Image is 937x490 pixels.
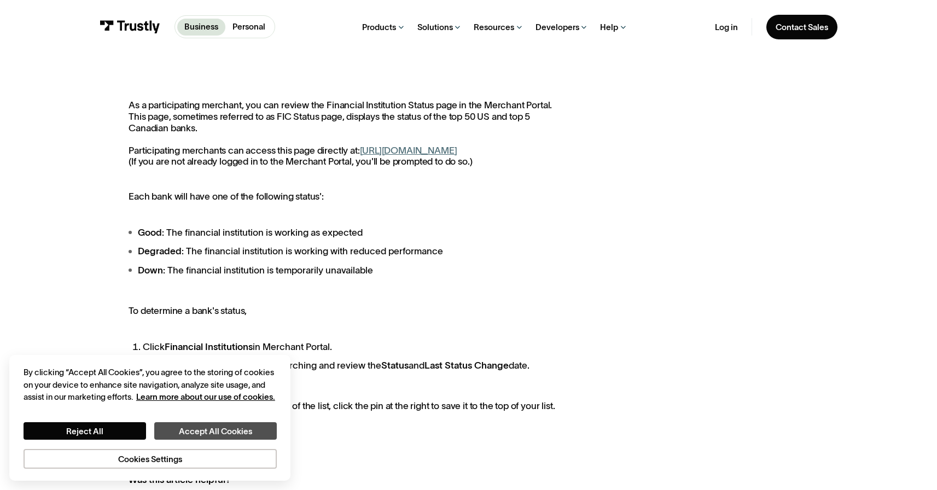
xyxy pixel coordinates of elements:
[474,22,514,33] div: Resources
[24,449,277,469] button: Cookies Settings
[715,22,738,33] a: Log in
[143,358,566,372] li: Locate the bank by scrolling or searching and review the and date.
[129,244,566,258] li: : The financial institution is working with reduced performance
[381,360,409,370] strong: Status
[9,355,290,481] div: Cookie banner
[362,22,396,33] div: Products
[129,263,566,277] li: : The financial institution is temporarily unavailable
[138,265,163,275] strong: Down
[225,19,272,36] a: Personal
[184,21,218,33] p: Business
[24,366,277,469] div: Privacy
[232,21,265,33] p: Personal
[129,472,541,487] div: Was this article helpful?
[766,15,837,39] a: Contact Sales
[129,400,566,412] p: : To save a specific bank to the top of the list, click the pin at the right to save it to the to...
[600,22,618,33] div: Help
[129,225,566,240] li: : The financial institution is working as expected
[165,341,253,352] strong: Financial Institutions
[417,22,453,33] div: Solutions
[154,422,277,440] button: Accept All Cookies
[136,392,275,401] a: More information about your privacy, opens in a new tab
[360,145,457,155] a: [URL][DOMAIN_NAME]
[424,360,509,370] strong: Last Status Change
[138,246,182,256] strong: Degraded
[24,366,277,404] div: By clicking “Accept All Cookies”, you agree to the storing of cookies on your device to enhance s...
[100,20,160,33] img: Trustly Logo
[536,22,579,33] div: Developers
[143,340,566,354] li: Click in Merchant Portal.
[776,22,828,33] div: Contact Sales
[129,100,566,167] p: As a participating merchant, you can review the Financial Institution Status page in the Merchant...
[138,227,162,237] strong: Good
[177,19,225,36] a: Business
[129,305,566,317] p: To determine a bank's status,
[24,422,146,440] button: Reject All
[129,191,566,202] p: Each bank will have one of the following status':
